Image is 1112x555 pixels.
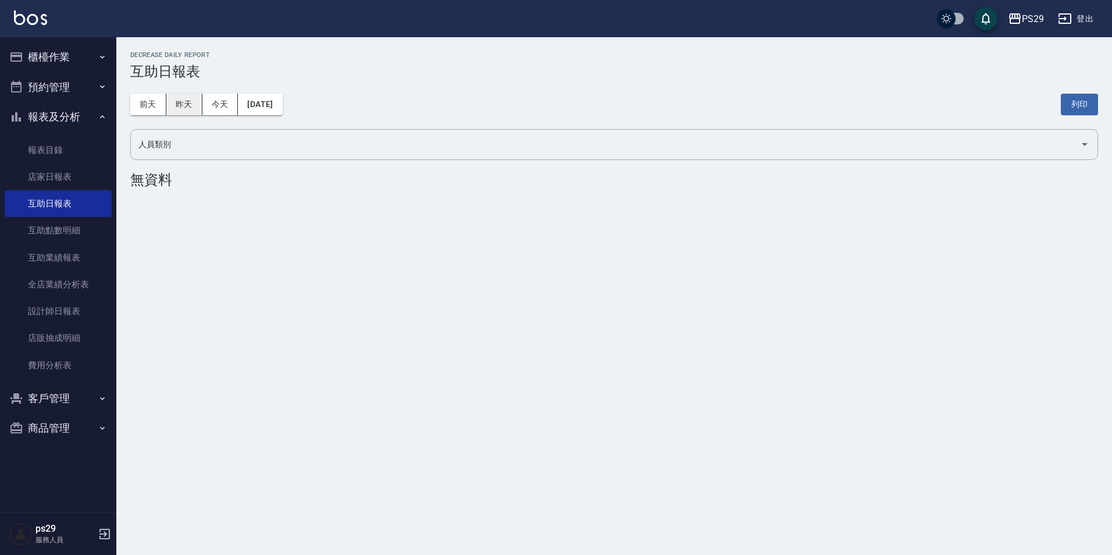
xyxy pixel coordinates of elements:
[202,94,238,115] button: 今天
[5,137,112,163] a: 報表目錄
[130,63,1098,80] h3: 互助日報表
[35,523,95,535] h5: ps29
[5,352,112,379] a: 費用分析表
[238,94,282,115] button: [DATE]
[1022,12,1044,26] div: PS29
[166,94,202,115] button: 昨天
[35,535,95,545] p: 服務人員
[130,94,166,115] button: 前天
[5,102,112,132] button: 報表及分析
[5,163,112,190] a: 店家日報表
[5,298,112,325] a: 設計師日報表
[974,7,997,30] button: save
[1061,94,1098,115] button: 列印
[1003,7,1049,31] button: PS29
[5,413,112,443] button: 商品管理
[1053,8,1098,30] button: 登出
[5,217,112,244] a: 互助點數明細
[5,244,112,271] a: 互助業績報表
[9,522,33,546] img: Person
[5,42,112,72] button: 櫃檯作業
[130,51,1098,59] h2: Decrease Daily Report
[5,72,112,102] button: 預約管理
[5,383,112,414] button: 客戶管理
[14,10,47,25] img: Logo
[136,134,1075,155] input: 人員名稱
[1075,135,1094,154] button: Open
[5,190,112,217] a: 互助日報表
[130,172,1098,188] div: 無資料
[5,325,112,351] a: 店販抽成明細
[5,271,112,298] a: 全店業績分析表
